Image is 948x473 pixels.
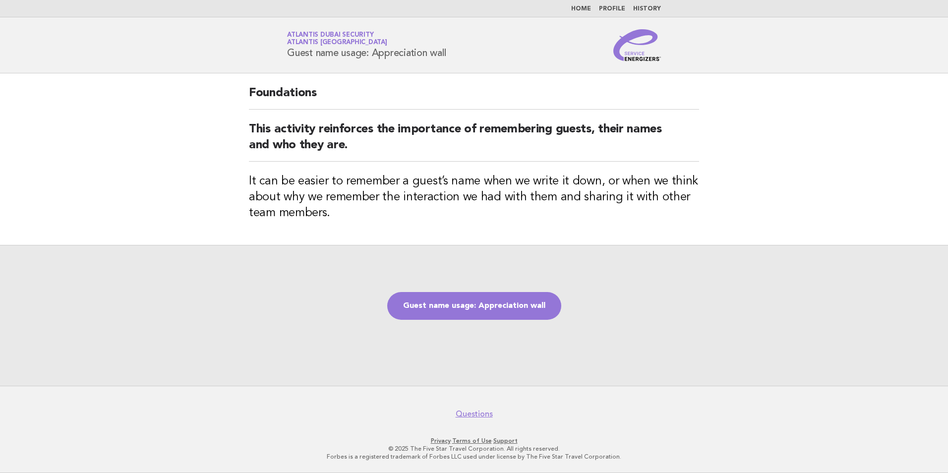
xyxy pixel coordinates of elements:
[571,6,591,12] a: Home
[452,437,492,444] a: Terms of Use
[613,29,661,61] img: Service Energizers
[287,40,387,46] span: Atlantis [GEOGRAPHIC_DATA]
[249,85,699,110] h2: Foundations
[387,292,561,320] a: Guest name usage: Appreciation wall
[249,121,699,162] h2: This activity reinforces the importance of remembering guests, their names and who they are.
[171,445,777,453] p: © 2025 The Five Star Travel Corporation. All rights reserved.
[249,174,699,221] h3: It can be easier to remember a guest’s name when we write it down, or when we think about why we ...
[431,437,451,444] a: Privacy
[633,6,661,12] a: History
[287,32,446,58] h1: Guest name usage: Appreciation wall
[287,32,387,46] a: Atlantis Dubai SecurityAtlantis [GEOGRAPHIC_DATA]
[493,437,518,444] a: Support
[171,437,777,445] p: · ·
[456,409,493,419] a: Questions
[171,453,777,461] p: Forbes is a registered trademark of Forbes LLC used under license by The Five Star Travel Corpora...
[599,6,625,12] a: Profile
